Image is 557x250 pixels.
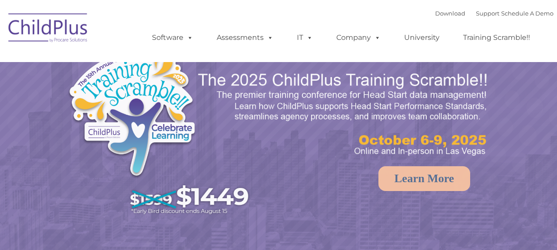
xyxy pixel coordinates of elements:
a: Training Scramble!! [454,29,539,47]
a: University [395,29,448,47]
a: Schedule A Demo [501,10,553,17]
a: Company [327,29,390,47]
font: | [435,10,553,17]
a: Learn More [378,166,470,191]
img: ChildPlus by Procare Solutions [4,7,93,51]
a: Download [435,10,465,17]
a: IT [288,29,322,47]
a: Support [476,10,499,17]
a: Software [143,29,202,47]
a: Assessments [208,29,282,47]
